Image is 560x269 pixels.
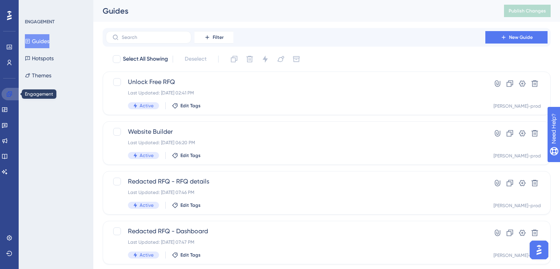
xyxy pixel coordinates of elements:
input: Search [122,35,185,40]
div: Last Updated: [DATE] 02:41 PM [128,90,463,96]
span: Active [140,103,154,109]
div: Last Updated: [DATE] 07:47 PM [128,239,463,245]
button: Themes [25,68,51,82]
button: Edit Tags [172,202,201,208]
span: Edit Tags [180,103,201,109]
button: Filter [194,31,233,44]
span: Edit Tags [180,152,201,159]
span: Active [140,252,154,258]
span: New Guide [509,34,533,40]
span: Edit Tags [180,202,201,208]
button: Hotspots [25,51,54,65]
div: [PERSON_NAME]-prod [493,203,541,209]
button: Guides [25,34,49,48]
button: Edit Tags [172,252,201,258]
div: [PERSON_NAME]-prod [493,153,541,159]
button: New Guide [485,31,548,44]
span: Active [140,152,154,159]
span: Unlock Free RFQ [128,77,463,87]
div: Guides [103,5,485,16]
div: ENGAGEMENT [25,19,54,25]
button: Publish Changes [504,5,551,17]
button: Deselect [178,52,213,66]
span: Filter [213,34,224,40]
button: Edit Tags [172,152,201,159]
span: Edit Tags [180,252,201,258]
div: Last Updated: [DATE] 07:46 PM [128,189,463,196]
span: Need Help? [18,2,49,11]
div: [PERSON_NAME]-prod [493,252,541,259]
span: Active [140,202,154,208]
span: Website Builder [128,127,463,136]
span: Publish Changes [509,8,546,14]
button: Edit Tags [172,103,201,109]
div: [PERSON_NAME]-prod [493,103,541,109]
span: Select All Showing [123,54,168,64]
div: Last Updated: [DATE] 06:20 PM [128,140,463,146]
iframe: UserGuiding AI Assistant Launcher [527,238,551,262]
span: Deselect [185,54,206,64]
span: Redacted RFQ - Dashboard [128,227,463,236]
span: Redacted RFQ - RFQ details [128,177,463,186]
